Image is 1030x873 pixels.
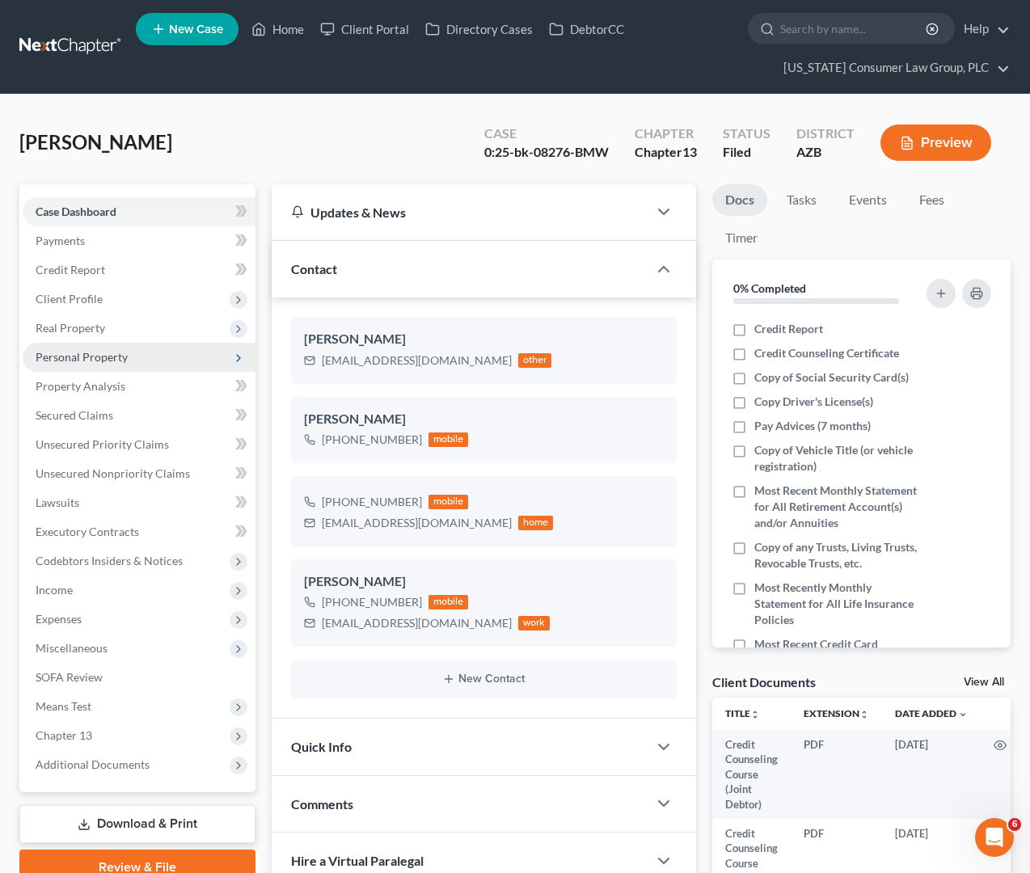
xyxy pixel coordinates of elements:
[725,707,760,719] a: Titleunfold_more
[36,437,169,451] span: Unsecured Priority Claims
[775,53,1010,82] a: [US_STATE] Consumer Law Group, PLC
[19,130,172,154] span: [PERSON_NAME]
[958,710,968,719] i: expand_more
[780,14,928,44] input: Search by name...
[791,730,882,819] td: PDF
[712,184,767,216] a: Docs
[23,663,255,692] a: SOFA Review
[23,226,255,255] a: Payments
[882,730,981,819] td: [DATE]
[36,757,150,771] span: Additional Documents
[750,710,760,719] i: unfold_more
[304,572,664,592] div: [PERSON_NAME]
[36,379,125,393] span: Property Analysis
[322,615,512,631] div: [EMAIL_ADDRESS][DOMAIN_NAME]
[906,184,958,216] a: Fees
[322,494,422,510] div: [PHONE_NUMBER]
[23,488,255,517] a: Lawsuits
[19,805,255,843] a: Download & Print
[836,184,900,216] a: Events
[36,234,85,247] span: Payments
[635,143,697,162] div: Chapter
[484,143,609,162] div: 0:25-bk-08276-BMW
[754,539,922,571] span: Copy of any Trusts, Living Trusts, Revocable Trusts, etc.
[964,677,1004,688] a: View All
[36,525,139,538] span: Executory Contracts
[169,23,223,36] span: New Case
[754,321,823,337] span: Credit Report
[36,466,190,480] span: Unsecured Nonpriority Claims
[428,595,469,609] div: mobile
[36,321,105,335] span: Real Property
[754,418,871,434] span: Pay Advices (7 months)
[23,517,255,546] a: Executory Contracts
[23,401,255,430] a: Secured Claims
[417,15,541,44] a: Directory Cases
[36,728,92,742] span: Chapter 13
[291,261,337,276] span: Contact
[754,369,909,386] span: Copy of Social Security Card(s)
[723,124,770,143] div: Status
[723,143,770,162] div: Filed
[712,673,816,690] div: Client Documents
[484,124,609,143] div: Case
[304,410,664,429] div: [PERSON_NAME]
[312,15,417,44] a: Client Portal
[291,204,628,221] div: Updates & News
[712,730,791,819] td: Credit Counseling Course (Joint Debtor)
[36,699,91,713] span: Means Test
[36,612,82,626] span: Expenses
[804,707,869,719] a: Extensionunfold_more
[796,124,855,143] div: District
[23,430,255,459] a: Unsecured Priority Claims
[36,554,183,567] span: Codebtors Insiders & Notices
[322,432,422,448] div: [PHONE_NUMBER]
[23,255,255,285] a: Credit Report
[754,442,922,474] span: Copy of Vehicle Title (or vehicle registration)
[428,495,469,509] div: mobile
[682,144,697,159] span: 13
[754,636,922,668] span: Most Recent Credit Card Statements
[1008,818,1021,831] span: 6
[518,353,552,368] div: other
[774,184,829,216] a: Tasks
[733,281,806,295] strong: 0% Completed
[754,483,922,531] span: Most Recent Monthly Statement for All Retirement Account(s) and/or Annuities
[895,707,968,719] a: Date Added expand_more
[291,796,353,812] span: Comments
[635,124,697,143] div: Chapter
[796,143,855,162] div: AZB
[322,594,422,610] div: [PHONE_NUMBER]
[754,394,873,410] span: Copy Driver's License(s)
[291,853,424,868] span: Hire a Virtual Paralegal
[36,292,103,306] span: Client Profile
[880,124,991,161] button: Preview
[304,673,664,685] button: New Contact
[518,616,551,630] div: work
[754,345,899,361] span: Credit Counseling Certificate
[36,670,103,684] span: SOFA Review
[23,459,255,488] a: Unsecured Nonpriority Claims
[712,222,770,254] a: Timer
[304,330,664,349] div: [PERSON_NAME]
[23,197,255,226] a: Case Dashboard
[243,15,312,44] a: Home
[541,15,632,44] a: DebtorCC
[36,408,113,422] span: Secured Claims
[36,263,105,276] span: Credit Report
[36,641,108,655] span: Miscellaneous
[36,205,116,218] span: Case Dashboard
[859,710,869,719] i: unfold_more
[322,515,512,531] div: [EMAIL_ADDRESS][DOMAIN_NAME]
[518,516,554,530] div: home
[428,432,469,447] div: mobile
[36,350,128,364] span: Personal Property
[322,352,512,369] div: [EMAIL_ADDRESS][DOMAIN_NAME]
[36,583,73,597] span: Income
[36,496,79,509] span: Lawsuits
[23,372,255,401] a: Property Analysis
[956,15,1010,44] a: Help
[975,818,1014,857] iframe: Intercom live chat
[291,739,352,754] span: Quick Info
[754,580,922,628] span: Most Recently Monthly Statement for All Life Insurance Policies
